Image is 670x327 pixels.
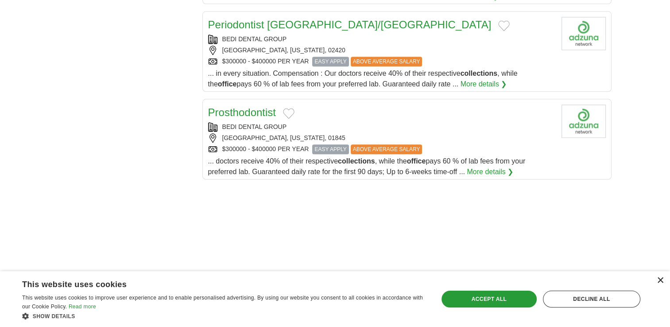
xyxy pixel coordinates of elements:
strong: office [407,157,426,165]
img: Company logo [562,105,606,138]
span: EASY APPLY [312,57,349,66]
div: $300000 - $400000 PER YEAR [208,57,554,66]
div: This website uses cookies [22,276,404,290]
a: Periodontist [GEOGRAPHIC_DATA]/[GEOGRAPHIC_DATA] [208,19,492,31]
img: Company logo [562,17,606,50]
div: Accept all [442,291,537,308]
div: $300000 - $400000 PER YEAR [208,144,554,154]
a: More details ❯ [467,167,513,177]
span: This website uses cookies to improve user experience and to enable personalised advertising. By u... [22,295,423,310]
button: Add to favorite jobs [498,20,510,31]
div: [GEOGRAPHIC_DATA], [US_STATE], 02420 [208,46,554,55]
a: Prosthodontist [208,106,276,118]
div: Show details [22,311,426,320]
div: Decline all [543,291,640,308]
strong: office [218,80,237,88]
span: ABOVE AVERAGE SALARY [351,57,422,66]
div: Close [657,277,663,284]
div: BEDI DENTAL GROUP [208,35,554,44]
span: Show details [33,313,75,319]
div: [GEOGRAPHIC_DATA], [US_STATE], 01845 [208,133,554,143]
span: EASY APPLY [312,144,349,154]
div: BEDI DENTAL GROUP [208,122,554,132]
button: Add to favorite jobs [283,108,294,119]
strong: collections [461,70,498,77]
a: More details ❯ [461,79,507,90]
strong: collections [338,157,375,165]
span: ... in every situation. Compensation : Our doctors receive 40% of their respective , while the pa... [208,70,518,88]
span: ABOVE AVERAGE SALARY [351,144,422,154]
span: ... doctors receive 40% of their respective , while the pays 60 % of lab fees from your preferred... [208,157,526,175]
a: Read more, opens a new window [69,304,96,310]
